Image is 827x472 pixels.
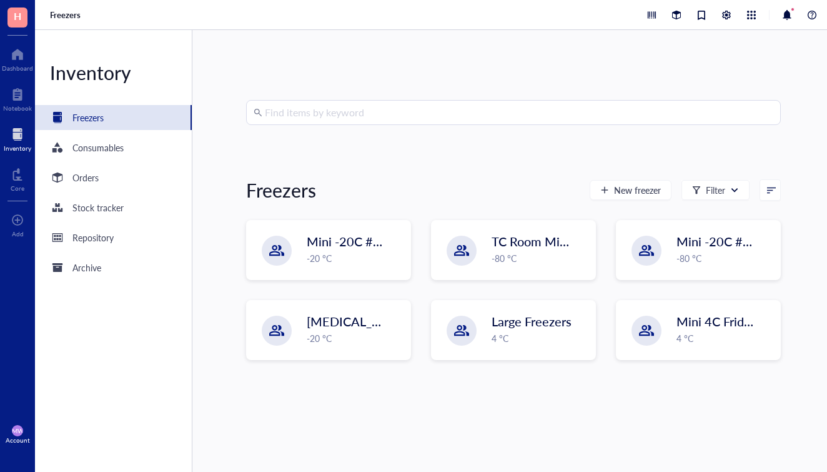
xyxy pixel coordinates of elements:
a: Dashboard [2,44,33,72]
a: Freezers [35,105,192,130]
div: Core [11,184,24,192]
div: Inventory [4,144,31,152]
span: H [14,8,21,24]
span: [MEDICAL_DATA] [307,313,409,330]
a: Inventory [4,124,31,152]
a: Archive [35,255,192,280]
span: Mini 4C Fridges [676,313,763,330]
div: Inventory [35,60,192,85]
div: Filter [706,183,725,197]
a: Orders [35,165,192,190]
a: Notebook [3,84,32,112]
div: Freezers [246,178,316,203]
div: -80 °C [676,251,773,265]
span: Large Freezers [492,313,572,330]
span: TC Room Mini 4C+ -20C [492,233,626,250]
a: Core [11,164,24,192]
span: Mini -20C #3 and #4 [676,233,791,250]
div: Orders [72,171,99,184]
div: 4 °C [492,331,588,345]
div: -80 °C [492,251,588,265]
span: New freezer [614,185,661,195]
div: Account [6,436,30,444]
span: Mini -20C #1 and #2 [307,233,422,250]
div: Dashboard [2,64,33,72]
div: Freezers [72,111,104,124]
div: 4 °C [676,331,773,345]
div: Notebook [3,104,32,112]
div: Repository [72,231,114,244]
div: -20 °C [307,251,403,265]
div: -20 °C [307,331,403,345]
div: Consumables [72,141,124,154]
span: MW [12,427,24,434]
a: Consumables [35,135,192,160]
a: Repository [35,225,192,250]
div: Add [12,230,24,238]
button: New freezer [590,180,671,200]
div: Archive [72,261,101,274]
a: Stock tracker [35,195,192,220]
div: Stock tracker [72,201,124,214]
a: Freezers [50,9,83,21]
